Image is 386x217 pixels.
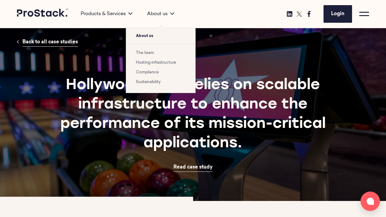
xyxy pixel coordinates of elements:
[324,5,352,23] a: Login
[361,192,380,211] button: Open chat window
[22,40,78,45] span: Back to all case studies
[136,61,176,65] a: Hosting infrastructure
[136,80,161,84] a: Sustainability
[331,12,344,16] span: Login
[35,76,351,153] h1: Hollywood Bowl relies on scalable infrastructure to enhance the performance of its mission-critic...
[22,38,78,47] a: Back to all case studies
[140,10,182,18] div: About us
[136,51,154,55] a: The team
[136,70,159,74] a: Compliance
[126,28,195,44] span: About us
[173,165,213,170] span: Read case study
[73,10,140,18] div: Products & Services
[173,163,213,172] a: Read case study
[17,9,69,19] a: Prostack logo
